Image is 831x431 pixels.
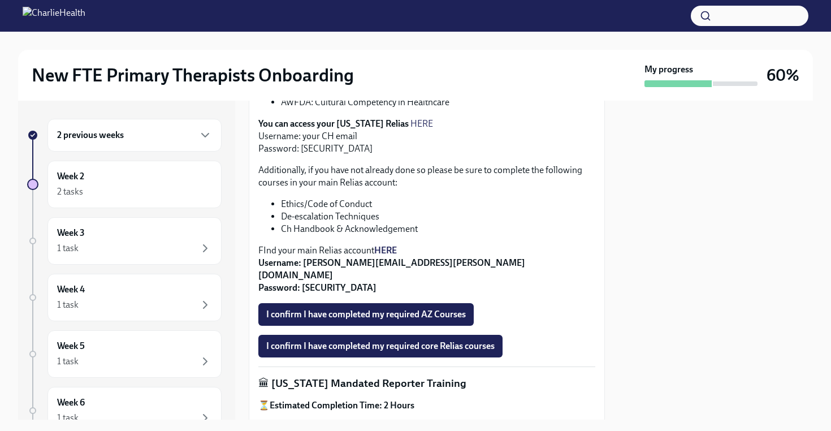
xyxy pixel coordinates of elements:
h6: Week 2 [57,170,84,183]
a: Week 41 task [27,274,222,321]
div: 2 previous weeks [47,119,222,152]
a: Week 22 tasks [27,161,222,208]
p: FInd your main Relias account [258,244,595,294]
h6: Week 6 [57,396,85,409]
p: Additionally, if you have not already done so please be sure to complete the following courses in... [258,164,595,189]
li: Ch Handbook & Acknowledgement [281,223,595,235]
li: De-escalation Techniques [281,210,595,223]
strong: My progress [644,63,693,76]
p: Username: your CH email Password: [SECURITY_DATA] [258,118,595,155]
h6: Week 4 [57,283,85,296]
a: Week 31 task [27,217,222,265]
strong: Estimated Completion Time: 2 Hours [270,400,414,411]
a: Week 51 task [27,330,222,378]
h2: New FTE Primary Therapists Onboarding [32,64,354,87]
img: CharlieHealth [23,7,85,25]
span: I confirm I have completed my required AZ Courses [266,309,466,320]
h6: Week 3 [57,227,85,239]
div: 2 tasks [57,186,83,198]
button: I confirm I have completed my required AZ Courses [258,303,474,326]
span: I confirm I have completed my required core Relias courses [266,341,495,352]
button: I confirm I have completed my required core Relias courses [258,335,503,357]
li: Ethics/Code of Conduct [281,198,595,210]
h6: Week 5 [57,340,85,352]
h3: 60% [767,65,799,85]
a: HERE [410,118,433,129]
div: 1 task [57,412,79,424]
p: ⏳ [258,399,595,412]
h6: 2 previous weeks [57,129,124,141]
li: AWFDA: Cultural Competency in Healthcare [281,96,595,109]
div: 1 task [57,242,79,255]
strong: You can access your [US_STATE] Relias [258,118,409,129]
p: 🏛 [US_STATE] Mandated Reporter Training [258,376,595,391]
a: HERE [374,245,397,256]
div: 1 task [57,355,79,368]
strong: Username: [PERSON_NAME][EMAIL_ADDRESS][PERSON_NAME][DOMAIN_NAME] Password: [SECURITY_DATA] [258,257,525,293]
div: 1 task [57,299,79,311]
